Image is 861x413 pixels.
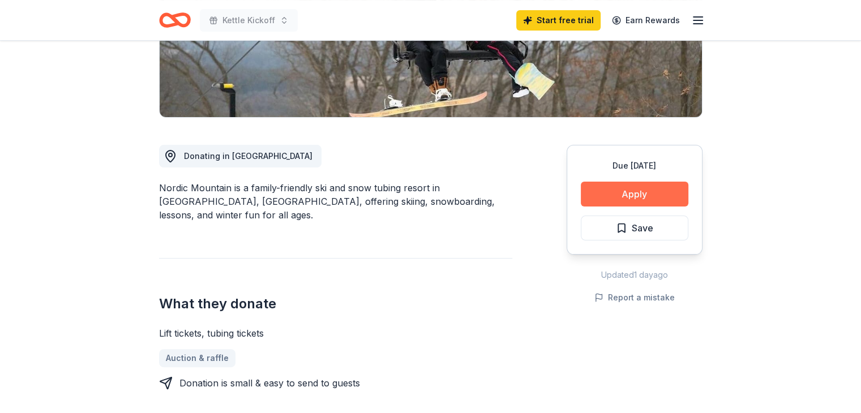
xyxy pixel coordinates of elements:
div: Lift tickets, tubing tickets [159,326,512,340]
a: Start free trial [516,10,601,31]
div: Updated 1 day ago [567,268,702,282]
span: Save [632,221,653,235]
button: Report a mistake [594,291,675,304]
a: Earn Rewards [605,10,687,31]
span: Kettle Kickoff [222,14,275,27]
a: Auction & raffle [159,349,235,367]
button: Kettle Kickoff [200,9,298,32]
div: Due [DATE] [581,159,688,173]
h2: What they donate [159,295,512,313]
div: Donation is small & easy to send to guests [179,376,360,390]
a: Home [159,7,191,33]
div: Nordic Mountain is a family-friendly ski and snow tubing resort in [GEOGRAPHIC_DATA], [GEOGRAPHIC... [159,181,512,222]
button: Apply [581,182,688,206]
button: Save [581,216,688,240]
span: Donating in [GEOGRAPHIC_DATA] [184,151,312,161]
